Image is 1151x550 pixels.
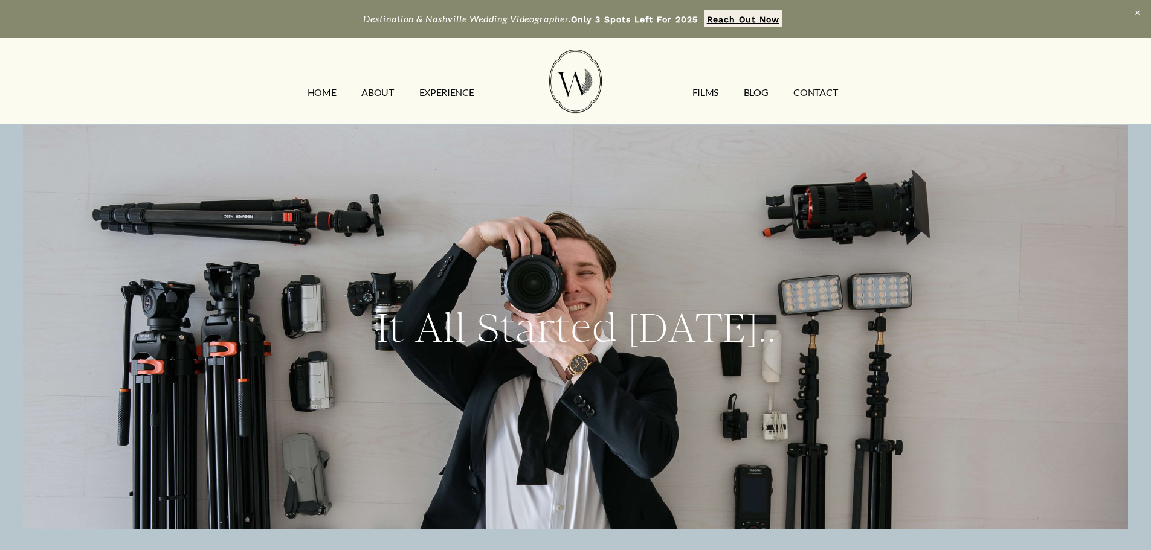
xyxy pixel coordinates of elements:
img: Wild Fern Weddings [549,50,601,113]
a: FILMS [692,83,718,102]
a: EXPERIENCE [419,83,474,102]
a: ABOUT [361,83,393,102]
a: HOME [308,83,337,102]
a: CONTACT [793,83,837,102]
strong: Reach Out Now [707,14,779,24]
a: Reach Out Now [704,10,782,27]
a: Blog [744,83,769,102]
h2: It All Started [DATE].. [46,301,1105,356]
